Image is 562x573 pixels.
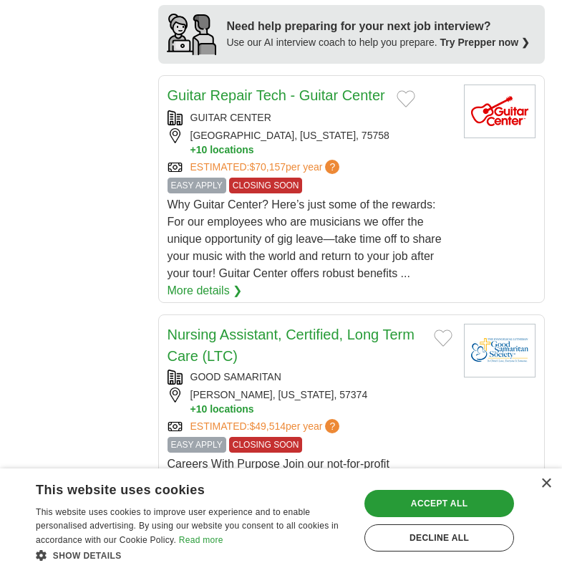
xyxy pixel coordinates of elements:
a: ESTIMATED:$49,514per year? [190,419,343,434]
a: More details ❯ [168,282,243,299]
button: +10 locations [190,403,452,416]
a: Nursing Assistant, Certified, Long Term Care (LTC) [168,327,415,364]
a: ESTIMATED:$70,157per year? [190,160,343,175]
div: Close [541,478,551,489]
button: +10 locations [190,143,452,157]
span: + [190,143,196,157]
span: $70,157 [249,161,286,173]
span: Careers With Purpose Join our not-for-profit organization that has provided over 100 years of hou... [168,458,441,573]
span: ? [325,160,339,174]
button: Add to favorite jobs [434,329,452,347]
div: This website uses cookies [36,477,314,499]
img: Good Samaritan Society logo [464,324,536,377]
span: + [190,403,196,416]
span: Show details [53,551,122,561]
div: Accept all [364,490,514,517]
a: GUITAR CENTER [190,112,271,123]
a: Read more, opens a new window [179,535,223,545]
div: [GEOGRAPHIC_DATA], [US_STATE], 75758 [168,128,452,157]
span: CLOSING SOON [229,437,303,453]
div: Need help preparing for your next job interview? [227,18,530,35]
div: Use our AI interview coach to help you prepare. [227,35,530,50]
span: CLOSING SOON [229,178,303,193]
div: Show details [36,548,350,562]
button: Add to favorite jobs [397,90,415,107]
span: ? [325,419,339,433]
a: GOOD SAMARITAN [190,371,281,382]
span: Why Guitar Center? Here’s just some of the rewards: For our employees who are musicians we offer ... [168,198,442,279]
div: Decline all [364,524,514,552]
img: Guitar Center logo [464,85,536,138]
span: $49,514 [249,420,286,432]
div: [PERSON_NAME], [US_STATE], 57374 [168,387,452,416]
a: Guitar Repair Tech - Guitar Center [168,87,385,103]
span: EASY APPLY [168,178,226,193]
span: EASY APPLY [168,437,226,453]
span: This website uses cookies to improve user experience and to enable personalised advertising. By u... [36,507,339,546]
a: Try Prepper now ❯ [440,37,530,48]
